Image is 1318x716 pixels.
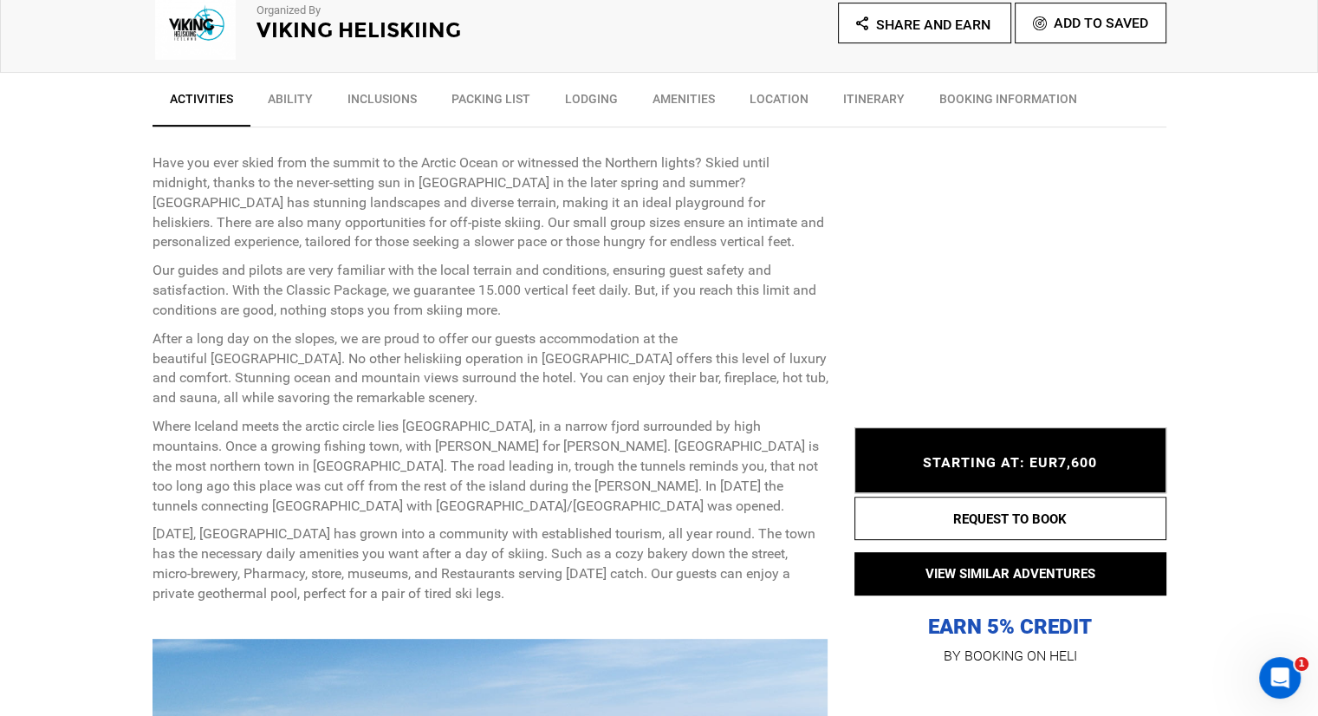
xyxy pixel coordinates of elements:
span: Add To Saved [1054,15,1148,31]
p: BY BOOKING ON HELI [854,644,1166,668]
p: EARN 5% CREDIT [854,440,1166,641]
a: Amenities [635,81,732,125]
span: 1 [1295,657,1308,671]
h2: Viking Heliskiing [256,19,612,42]
a: Itinerary [826,81,922,125]
a: Lodging [548,81,635,125]
a: Location [732,81,826,125]
p: [DATE], [GEOGRAPHIC_DATA] has grown into a community with established tourism, all year round. Th... [153,524,828,603]
span: STARTING AT: EUR7,600 [923,454,1097,471]
a: Activities [153,81,250,127]
p: Organized By [256,3,612,19]
a: Packing List [434,81,548,125]
p: Our guides and pilots are very familiar with the local terrain and conditions, ensuring guest saf... [153,261,828,321]
a: Inclusions [330,81,434,125]
a: Ability [250,81,330,125]
a: BOOKING INFORMATION [922,81,1094,125]
p: After a long day on the slopes, we are proud to offer our guests accommodation at the beautiful [... [153,329,828,408]
button: VIEW SIMILAR ADVENTURES [854,552,1166,596]
button: REQUEST TO BOOK [854,497,1166,540]
p: Have you ever skied from the summit to the Arctic Ocean or witnessed the Northern lights? Skied u... [153,153,828,252]
span: Share and Earn [876,16,990,33]
iframe: Intercom live chat [1259,657,1301,699]
p: Where Iceland meets the arctic circle lies [GEOGRAPHIC_DATA], in a narrow fjord surrounded by hig... [153,417,828,516]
